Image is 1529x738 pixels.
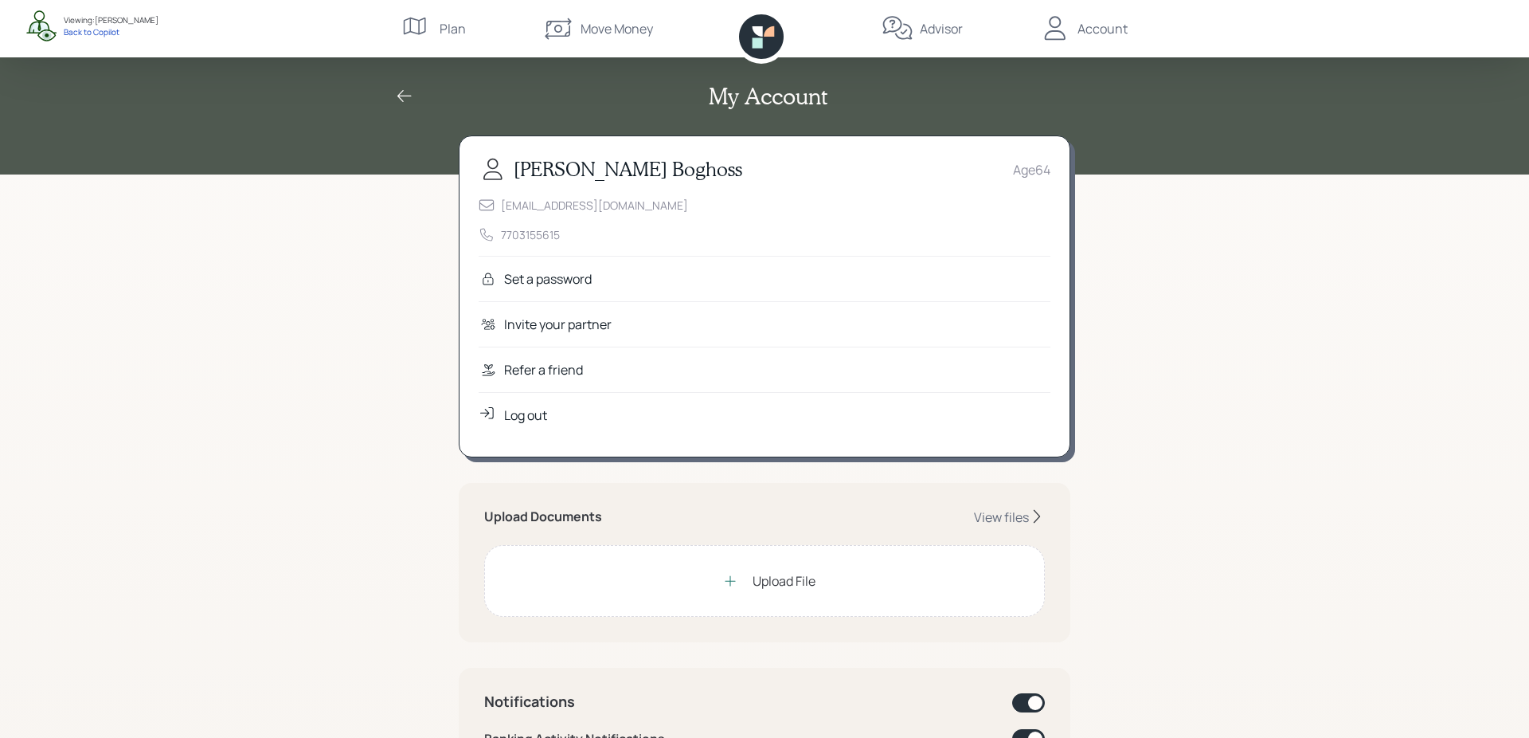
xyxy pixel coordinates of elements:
[484,509,602,524] h5: Upload Documents
[709,83,827,110] h2: My Account
[504,269,592,289] div: Set a password
[501,197,688,214] div: [EMAIL_ADDRESS][DOMAIN_NAME]
[484,693,575,711] h4: Notifications
[504,406,547,425] div: Log out
[920,19,963,38] div: Advisor
[440,19,466,38] div: Plan
[64,26,158,37] div: Back to Copilot
[514,158,742,181] h3: [PERSON_NAME] Boghoss
[64,14,158,26] div: Viewing: [PERSON_NAME]
[1077,19,1128,38] div: Account
[504,360,583,379] div: Refer a friend
[501,226,560,243] div: 7703155615
[974,508,1029,526] div: View files
[581,19,653,38] div: Move Money
[753,571,815,591] div: Upload File
[504,315,612,334] div: Invite your partner
[1013,160,1050,179] div: Age 64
